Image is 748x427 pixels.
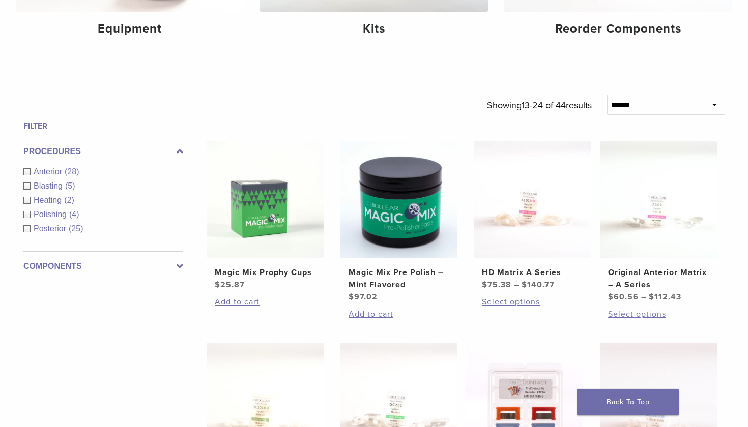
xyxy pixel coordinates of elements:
[65,181,75,190] span: (5)
[34,196,64,204] span: Heating
[34,210,69,219] span: Polishing
[65,167,79,176] span: (28)
[349,292,354,302] span: $
[487,95,592,116] p: Showing results
[215,280,220,290] span: $
[482,296,583,308] a: Select options for “HD Matrix A Series”
[522,100,566,111] span: 13-24 of 44
[23,145,183,158] label: Procedures
[514,280,519,290] span: –
[349,292,378,302] bdi: 97.02
[522,280,527,290] span: $
[23,120,183,132] h4: Filter
[522,280,555,290] bdi: 140.77
[268,20,480,38] h4: Kits
[34,167,65,176] span: Anterior
[649,292,654,302] span: $
[577,389,679,415] a: Back To Top
[473,141,592,291] a: HD Matrix A SeriesHD Matrix A Series
[482,280,487,290] span: $
[608,292,639,302] bdi: 60.56
[340,141,457,258] img: Magic Mix Pre Polish - Mint Flavored
[349,308,449,320] a: Add to cart: “Magic Mix Pre Polish - Mint Flavored”
[24,20,236,38] h4: Equipment
[215,266,315,279] h2: Magic Mix Prophy Cups
[600,141,717,258] img: Original Anterior Matrix - A Series
[23,260,183,272] label: Components
[207,141,324,258] img: Magic Mix Prophy Cups
[482,266,583,279] h2: HD Matrix A Series
[474,141,591,258] img: HD Matrix A Series
[206,141,325,291] a: Magic Mix Prophy CupsMagic Mix Prophy Cups $25.87
[608,308,709,320] a: Select options for “Original Anterior Matrix - A Series”
[512,20,724,38] h4: Reorder Components
[608,292,614,302] span: $
[64,196,74,204] span: (2)
[69,224,83,233] span: (25)
[340,141,458,303] a: Magic Mix Pre Polish - Mint FlavoredMagic Mix Pre Polish – Mint Flavored $97.02
[69,210,79,219] span: (4)
[482,280,511,290] bdi: 75.38
[34,224,69,233] span: Posterior
[215,296,315,308] a: Add to cart: “Magic Mix Prophy Cups”
[599,141,718,303] a: Original Anterior Matrix - A SeriesOriginal Anterior Matrix – A Series
[349,266,449,291] h2: Magic Mix Pre Polish – Mint Flavored
[608,266,709,291] h2: Original Anterior Matrix – A Series
[215,280,245,290] bdi: 25.87
[34,181,65,190] span: Blasting
[649,292,681,302] bdi: 112.43
[641,292,646,302] span: –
